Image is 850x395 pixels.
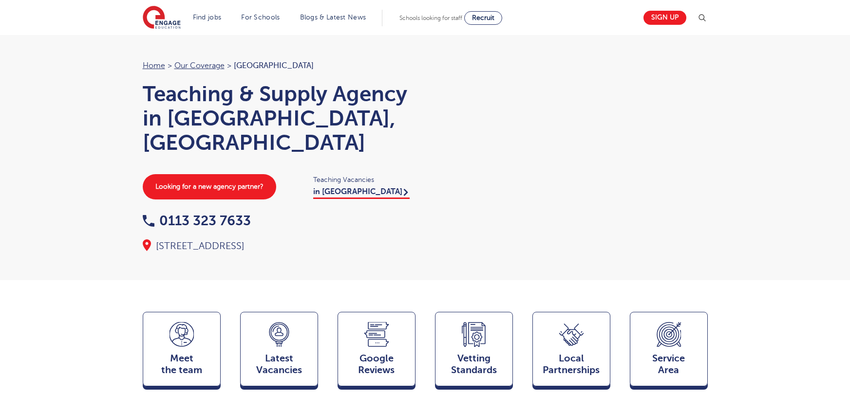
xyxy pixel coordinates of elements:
[313,174,416,185] span: Teaching Vacancies
[343,353,410,376] span: Google Reviews
[464,11,502,25] a: Recruit
[143,82,416,155] h1: Teaching & Supply Agency in [GEOGRAPHIC_DATA], [GEOGRAPHIC_DATA]
[174,61,225,70] a: Our coverage
[300,14,366,21] a: Blogs & Latest News
[440,353,508,376] span: Vetting Standards
[143,312,221,391] a: Meetthe team
[143,239,416,253] div: [STREET_ADDRESS]
[193,14,222,21] a: Find jobs
[143,6,181,30] img: Engage Education
[168,61,172,70] span: >
[313,187,410,199] a: in [GEOGRAPHIC_DATA]
[234,61,314,70] span: [GEOGRAPHIC_DATA]
[240,312,318,391] a: LatestVacancies
[241,14,280,21] a: For Schools
[532,312,610,391] a: Local Partnerships
[635,353,702,376] span: Service Area
[148,353,215,376] span: Meet the team
[143,174,276,199] a: Looking for a new agency partner?
[246,353,313,376] span: Latest Vacancies
[338,312,416,391] a: GoogleReviews
[630,312,708,391] a: ServiceArea
[143,213,251,228] a: 0113 323 7633
[643,11,686,25] a: Sign up
[472,14,494,21] span: Recruit
[227,61,231,70] span: >
[435,312,513,391] a: VettingStandards
[143,59,416,72] nav: breadcrumb
[538,353,605,376] span: Local Partnerships
[399,15,462,21] span: Schools looking for staff
[143,61,165,70] a: Home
